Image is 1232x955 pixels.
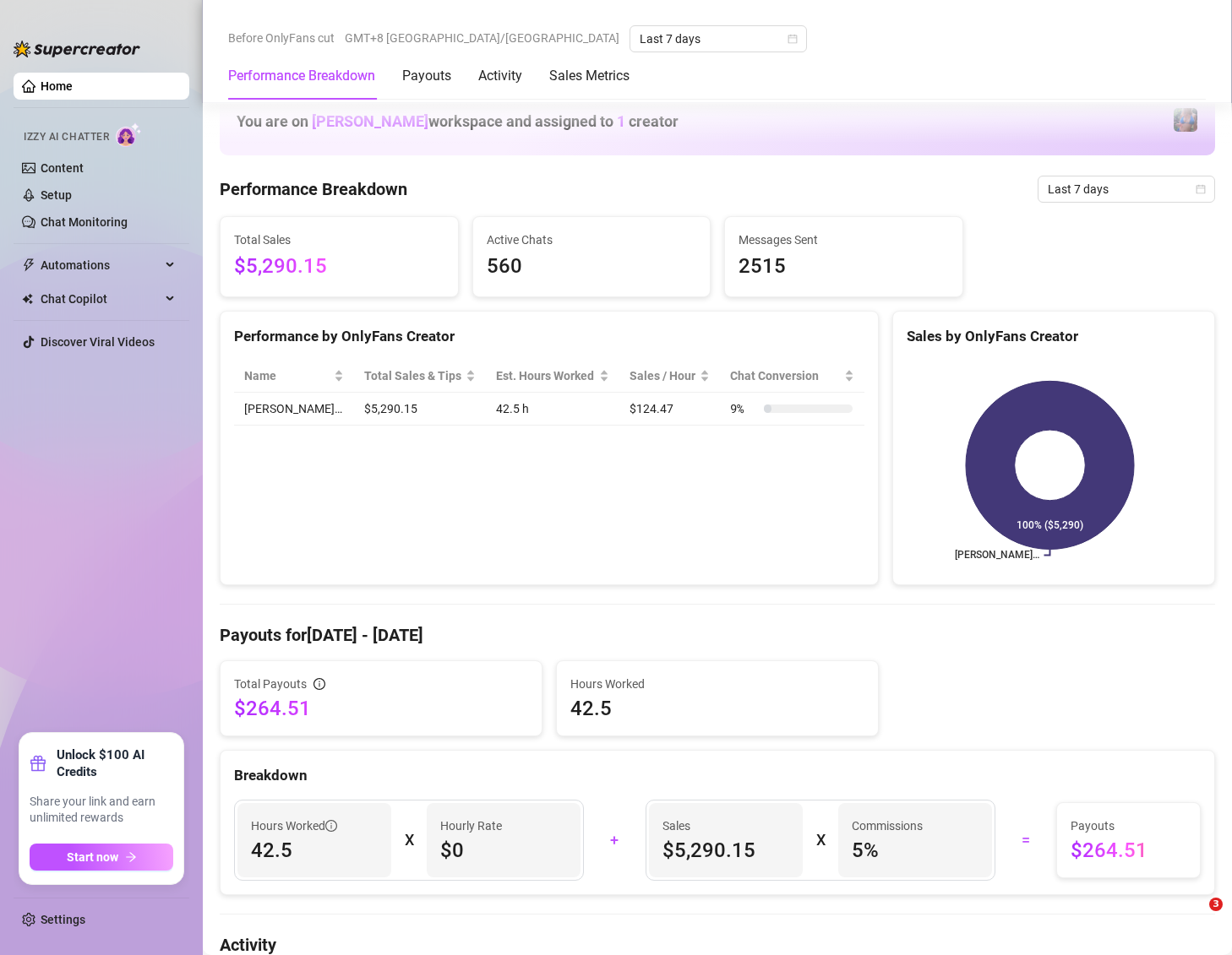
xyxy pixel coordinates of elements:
[57,746,173,780] strong: Unlock $100 AI Credits
[234,675,307,693] span: Total Payouts
[487,231,697,249] span: Active Chats
[816,827,825,854] div: X
[354,393,487,426] td: $5,290.15
[1006,827,1047,854] div: =
[41,913,85,926] a: Settings
[440,837,567,864] span: $0
[234,251,444,283] span: $5,290.15
[364,366,463,385] span: Total Sales & Tips
[30,844,173,871] button: Start nowarrow-right
[234,231,444,249] span: Total Sales
[41,161,84,175] a: Content
[14,41,140,57] img: logo-BBDzfeDw.svg
[41,188,72,202] a: Setup
[730,366,841,385] span: Chat Conversion
[662,837,789,864] span: $5,290.15
[788,34,798,44] span: calendar
[852,817,923,835] article: Commissions
[486,393,619,426] td: 42.5 h
[1071,817,1186,835] span: Payouts
[630,366,696,385] span: Sales / Hour
[549,66,630,86] div: Sales Metrics
[1174,108,1197,132] img: Jaylie
[487,251,697,283] span: 560
[345,25,619,51] span: GMT+8 [GEOGRAPHIC_DATA]/[GEOGRAPHIC_DATA]
[1209,898,1223,911] span: 3
[234,360,354,393] th: Name
[228,25,335,51] span: Before OnlyFans cut
[640,26,797,52] span: Last 7 days
[41,252,161,279] span: Automations
[24,129,109,145] span: Izzy AI Chatter
[955,550,1039,562] text: [PERSON_NAME]…
[22,258,35,272] span: thunderbolt
[739,251,949,283] span: 2515
[405,827,413,854] div: X
[220,623,1215,647] h4: Payouts for [DATE] - [DATE]
[234,325,864,348] div: Performance by OnlyFans Creator
[234,695,528,722] span: $264.51
[852,837,979,864] span: 5 %
[570,695,864,722] span: 42.5
[312,112,428,130] span: [PERSON_NAME]
[354,360,487,393] th: Total Sales & Tips
[237,112,679,131] h1: You are on workspace and assigned to creator
[251,817,337,835] span: Hours Worked
[41,335,155,349] a: Discover Viral Videos
[30,755,46,772] span: gift
[1175,898,1215,938] iframe: Intercom live chat
[41,215,128,229] a: Chat Monitoring
[220,177,407,201] h4: Performance Breakdown
[41,285,161,312] span: Chat Copilot
[244,366,330,385] span: Name
[907,325,1201,348] div: Sales by OnlyFans Creator
[739,231,949,249] span: Messages Sent
[41,79,73,93] a: Home
[1071,837,1186,864] span: $264.51
[594,827,635,854] div: +
[478,66,522,86] div: Activity
[619,393,720,426] td: $124.47
[570,675,864,693] span: Hours Worked
[402,66,451,86] div: Payouts
[116,122,142,147] img: AI Chatter
[325,820,337,832] span: info-circle
[1196,184,1206,194] span: calendar
[228,66,375,86] div: Performance Breakdown
[67,850,118,864] span: Start now
[440,817,502,835] article: Hourly Rate
[251,837,378,864] span: 42.5
[30,794,173,827] span: Share your link and earn unlimited rewards
[22,293,33,305] img: Chat Copilot
[720,360,864,393] th: Chat Conversion
[1048,176,1205,202] span: Last 7 days
[662,817,789,835] span: Sales
[617,112,625,130] span: 1
[496,366,596,385] div: Est. Hours Worked
[234,764,1201,787] div: Breakdown
[730,399,757,418] span: 9 %
[313,678,325,690] span: info-circle
[125,851,137,863] span: arrow-right
[234,393,354,426] td: [PERSON_NAME]…
[619,360,720,393] th: Sales / Hour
